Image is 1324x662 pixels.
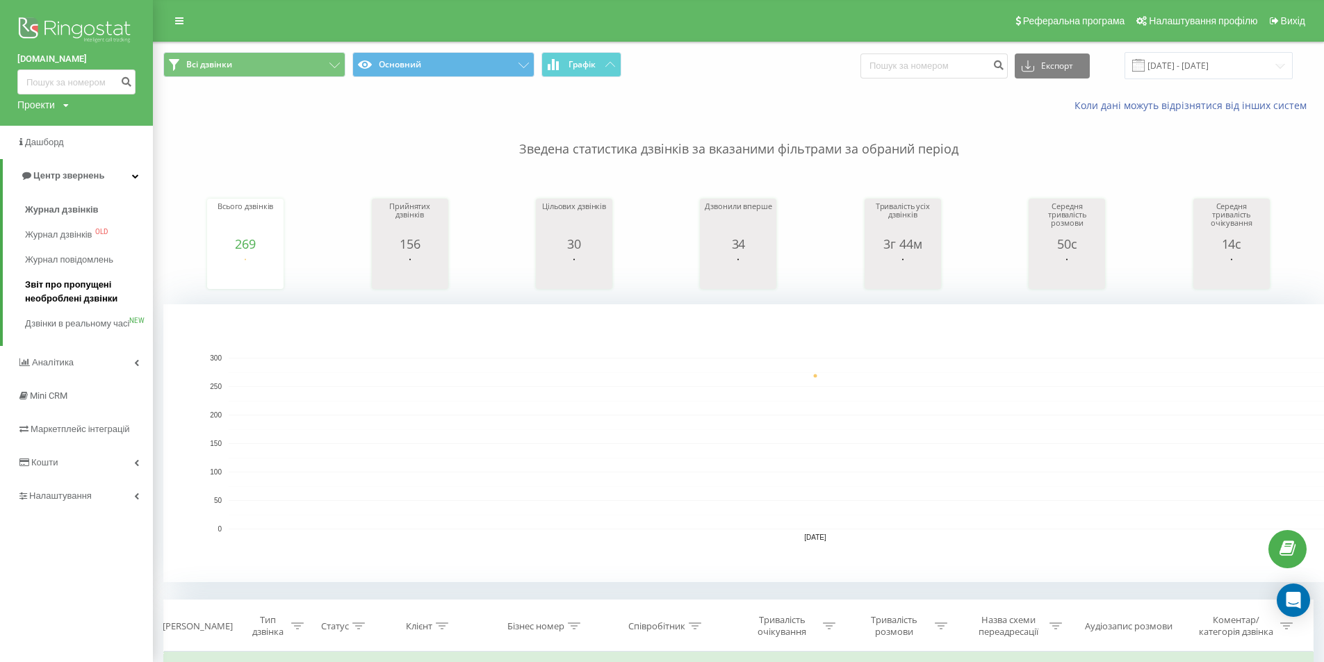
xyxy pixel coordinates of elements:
[25,253,113,267] span: Журнал повідомлень
[163,620,233,632] div: [PERSON_NAME]
[569,60,596,69] span: Графік
[1149,15,1257,26] span: Налаштування профілю
[163,113,1314,158] p: Зведена статистика дзвінків за вказаними фільтрами за обраний період
[1085,620,1172,632] div: Аудіозапис розмови
[857,614,931,638] div: Тривалість розмови
[1195,614,1277,638] div: Коментар/категорія дзвінка
[25,317,129,331] span: Дзвінки в реальному часі
[541,52,621,77] button: Графік
[214,497,222,504] text: 50
[507,620,564,632] div: Бізнес номер
[406,620,432,632] div: Клієнт
[248,614,288,638] div: Тип дзвінка
[210,440,222,447] text: 150
[17,14,136,49] img: Ringostat logo
[163,52,345,77] button: Всі дзвінки
[211,237,280,251] div: 269
[703,251,773,292] svg: A chart.
[29,490,92,501] span: Налаштування
[211,251,280,292] svg: A chart.
[628,620,685,632] div: Співробітник
[25,278,146,306] span: Звіт про пропущені необроблені дзвінки
[33,170,104,181] span: Центр звернень
[804,533,826,541] text: [DATE]
[1197,202,1266,237] div: Середня тривалість очікування
[218,525,222,533] text: 0
[868,251,938,292] svg: A chart.
[868,237,938,251] div: 3г 44м
[30,390,67,401] span: Mini CRM
[1277,584,1310,617] div: Open Intercom Messenger
[31,424,130,434] span: Маркетплейс інтеграцій
[1197,237,1266,251] div: 14с
[31,457,58,467] span: Кошти
[375,237,445,251] div: 156
[352,52,534,77] button: Основний
[25,311,153,336] a: Дзвінки в реальному часіNEW
[745,614,819,638] div: Тривалість очікування
[375,202,445,237] div: Прийнятих дзвінків
[868,202,938,237] div: Тривалість усіх дзвінків
[186,59,232,70] span: Всі дзвінки
[539,237,609,251] div: 30
[25,247,153,272] a: Журнал повідомлень
[703,237,773,251] div: 34
[1074,99,1314,112] a: Коли дані можуть відрізнятися вiд інших систем
[210,383,222,390] text: 250
[210,411,222,419] text: 200
[17,98,55,112] div: Проекти
[25,272,153,311] a: Звіт про пропущені необроблені дзвінки
[211,202,280,237] div: Всього дзвінків
[25,228,92,242] span: Журнал дзвінків
[1015,53,1090,78] button: Експорт
[1032,202,1102,237] div: Середня тривалість розмови
[210,468,222,476] text: 100
[25,222,153,247] a: Журнал дзвінківOLD
[25,137,64,147] span: Дашборд
[25,203,99,217] span: Журнал дзвінків
[17,52,136,66] a: [DOMAIN_NAME]
[17,69,136,94] input: Пошук за номером
[25,197,153,222] a: Журнал дзвінків
[1032,237,1102,251] div: 50с
[1281,15,1305,26] span: Вихід
[3,159,153,192] a: Центр звернень
[210,354,222,362] text: 300
[860,53,1008,78] input: Пошук за номером
[539,251,609,292] svg: A chart.
[1023,15,1125,26] span: Реферальна програма
[539,202,609,237] div: Цільових дзвінків
[375,251,445,292] svg: A chart.
[1032,251,1102,292] svg: A chart.
[703,202,773,237] div: Дзвонили вперше
[1197,251,1266,292] svg: A chart.
[321,620,349,632] div: Статус
[32,357,74,367] span: Аналiтика
[972,614,1046,638] div: Назва схеми переадресації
